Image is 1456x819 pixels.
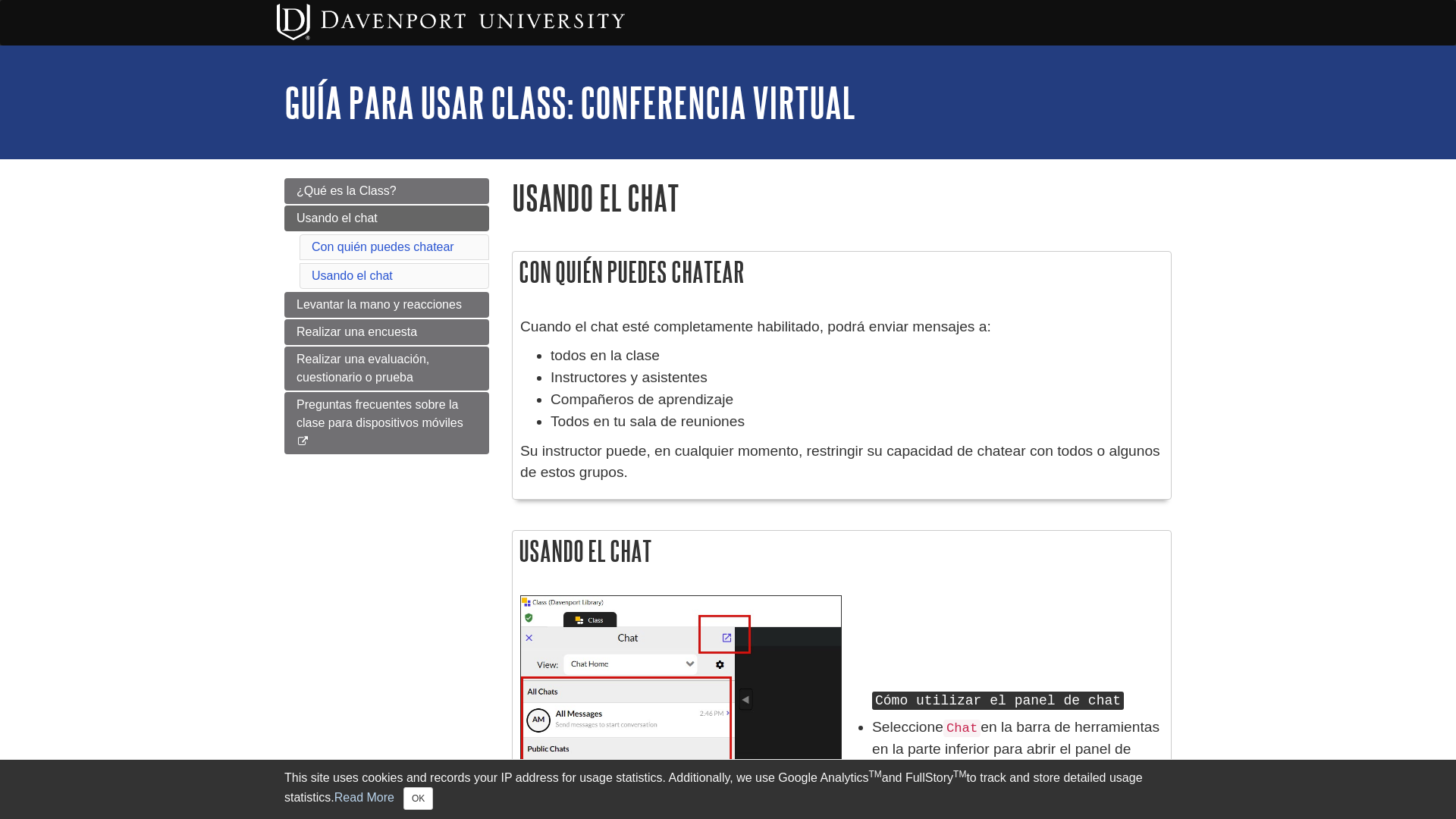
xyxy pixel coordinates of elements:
[551,717,1163,783] li: Seleccione en la barra de herramientas en la parte inferior para abrir el panel de chat.
[297,398,463,429] span: Preguntas frecuentes sobre la clase para dispositivos móviles
[872,692,1124,710] kbd: Cómo utilizar el panel de chat
[284,392,489,454] a: Preguntas frecuentes sobre la clase para dispositivos móviles
[297,437,309,447] i: This link opens in a new window
[868,769,881,780] sup: TM
[284,319,489,345] a: Realizar una encuesta
[277,4,625,40] img: Davenport University
[284,347,489,391] a: Realizar una evaluación, cuestionario o prueba
[297,325,417,338] span: Realizar una encuesta
[943,720,981,737] code: Chat
[334,791,394,804] a: Read More
[284,292,489,318] a: Levantar la mano y reacciones
[284,769,1172,810] div: This site uses cookies and records your IP address for usage statistics. Additionally, we use Goo...
[551,411,1163,433] li: Todos en tu sala de reuniones
[284,79,855,126] a: Guía para usar Class: Conferencia virtual
[551,345,1163,367] li: todos en la clase
[312,269,393,282] a: Usando el chat
[284,178,489,204] a: ¿Qué es la Class?
[297,353,429,384] span: Realizar una evaluación, cuestionario o prueba
[513,252,1171,292] h2: Con quién puedes chatear
[551,389,1163,411] li: Compañeros de aprendizaje
[953,769,966,780] sup: TM
[297,184,397,197] span: ¿Qué es la Class?
[403,787,433,810] button: Close
[512,178,1172,217] h1: Usando el chat
[520,441,1163,485] p: Su instructor puede, en cualquier momento, restringir su capacidad de chatear con todos o algunos...
[551,367,1163,389] li: Instructores y asistentes
[297,298,462,311] span: Levantar la mano y reacciones
[284,206,489,231] a: Usando el chat
[520,316,1163,338] p: Cuando el chat esté completamente habilitado, podrá enviar mensajes a:
[513,531,1171,571] h2: Usando el chat
[312,240,454,253] a: Con quién puedes chatear
[284,178,489,454] div: Guide Page Menu
[297,212,378,224] span: Usando el chat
